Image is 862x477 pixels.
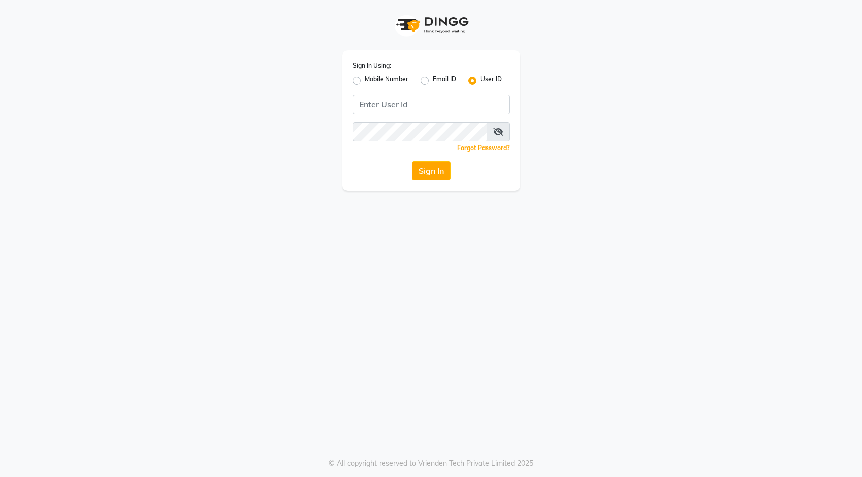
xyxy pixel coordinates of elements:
input: Username [353,122,487,141]
a: Forgot Password? [457,144,510,152]
button: Sign In [412,161,451,180]
label: Mobile Number [365,75,408,87]
input: Username [353,95,510,114]
label: User ID [480,75,502,87]
label: Sign In Using: [353,61,391,70]
img: logo1.svg [391,10,472,40]
label: Email ID [433,75,456,87]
